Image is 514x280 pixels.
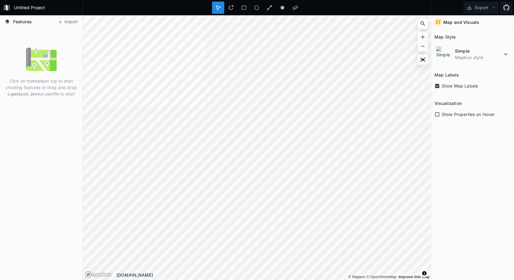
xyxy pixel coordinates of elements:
span: Toggle attribution [423,270,426,277]
h2: Map Style [434,32,456,42]
dt: Simple [455,48,502,54]
h2: Map Labels [434,70,459,80]
strong: .geojson [10,91,28,96]
a: OpenStreetMap [367,275,397,279]
a: Mapbox logo [85,271,112,278]
a: Mapbox [348,275,365,279]
img: empty [26,44,57,75]
span: Show Map Labels [441,83,478,89]
a: Map feedback [398,275,430,279]
button: Import [54,17,81,27]
span: Features [13,18,32,25]
p: Click on the on top to start creating features or drag and drop a , or file to start [5,78,78,97]
div: [DOMAIN_NAME] [117,272,431,278]
a: Mapbox logo [85,271,92,278]
h4: Map and Visuals [443,19,479,25]
dd: Mapbox style [455,54,502,61]
strong: .csv [44,91,53,96]
button: Toggle attribution [421,270,428,277]
strong: tools [33,78,44,84]
button: Export [464,2,499,14]
img: Simple [436,46,452,62]
h2: Visualization [434,99,462,108]
span: Show Properties on Hover [441,111,494,118]
strong: .json [30,91,40,96]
